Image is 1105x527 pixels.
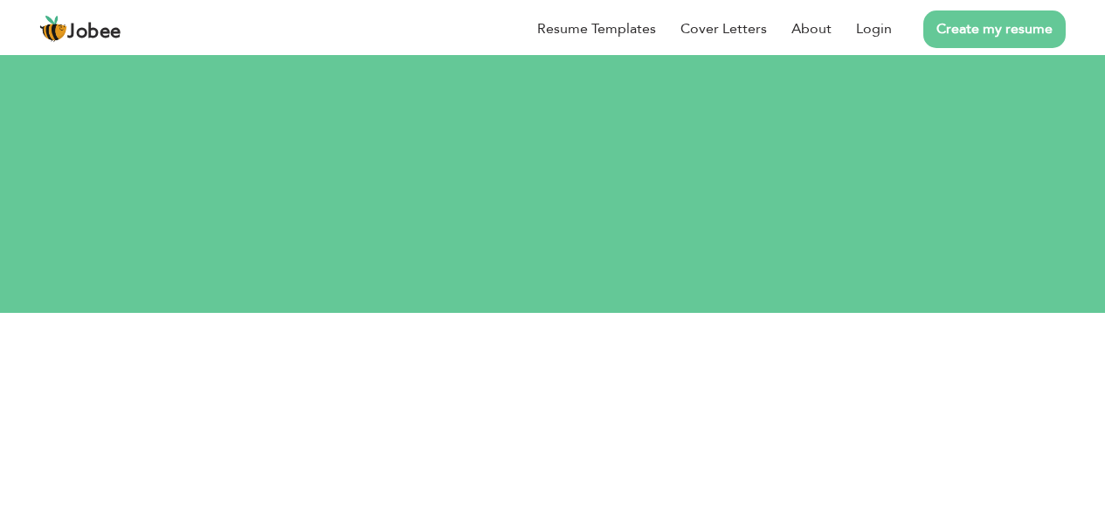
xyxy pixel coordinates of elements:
a: Login [856,18,892,39]
a: Create my resume [923,10,1066,48]
img: jobee.io [39,15,67,43]
a: Jobee [39,15,121,43]
a: Cover Letters [680,18,767,39]
span: Jobee [67,23,121,42]
a: Resume Templates [537,18,656,39]
a: About [791,18,832,39]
